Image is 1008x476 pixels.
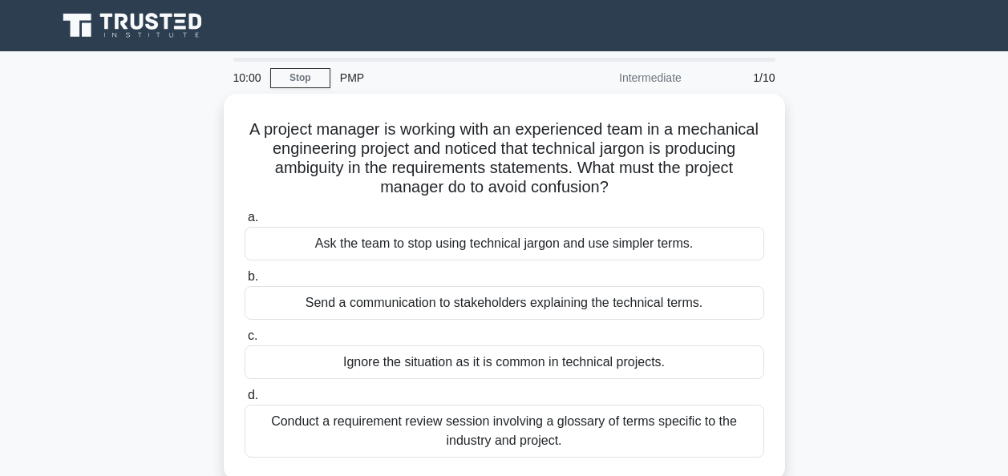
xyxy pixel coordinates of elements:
span: a. [248,210,258,224]
h5: A project manager is working with an experienced team in a mechanical engineering project and not... [243,119,766,198]
a: Stop [270,68,330,88]
span: d. [248,388,258,401]
span: c. [248,329,257,342]
span: b. [248,269,258,283]
div: Ignore the situation as it is common in technical projects. [245,345,764,379]
div: Send a communication to stakeholders explaining the technical terms. [245,286,764,320]
div: 10:00 [224,62,270,94]
div: Intermediate [551,62,691,94]
div: PMP [330,62,551,94]
div: Conduct a requirement review session involving a glossary of terms specific to the industry and p... [245,405,764,458]
div: 1/10 [691,62,785,94]
div: Ask the team to stop using technical jargon and use simpler terms. [245,227,764,260]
